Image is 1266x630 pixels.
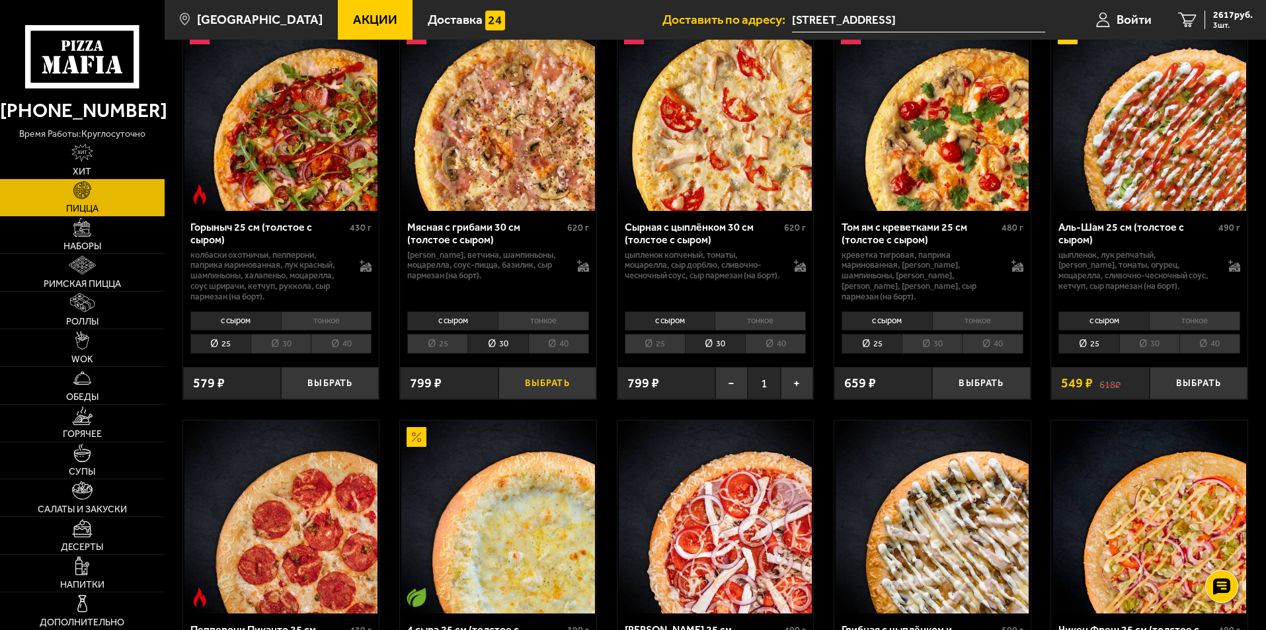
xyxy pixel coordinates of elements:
li: 25 [1058,334,1119,354]
img: Аль-Шам 25 см (толстое с сыром) [1053,18,1246,211]
span: 430 г [350,222,372,233]
span: 2617 руб. [1213,11,1253,20]
span: WOK [71,355,93,364]
li: 40 [1179,334,1240,354]
span: Римская пицца [44,280,121,289]
li: 25 [407,334,467,354]
span: 490 г [1218,222,1240,233]
span: Десерты [61,543,103,552]
span: 620 г [784,222,806,233]
p: цыпленок копченый, томаты, моцарелла, сыр дорблю, сливочно-чесночный соус, сыр пармезан (на борт). [625,250,781,282]
li: тонкое [281,311,372,330]
span: 480 г [1002,222,1023,233]
span: [GEOGRAPHIC_DATA] [197,13,323,26]
span: Роллы [66,317,99,327]
li: тонкое [1149,311,1240,330]
a: АкционныйВегетарианское блюдо4 сыра 25 см (толстое с сыром) [400,420,596,613]
s: 618 ₽ [1099,377,1121,390]
span: 659 ₽ [844,377,876,390]
img: 15daf4d41897b9f0e9f617042186c801.svg [485,11,505,30]
div: Мясная с грибами 30 см (толстое с сыром) [407,221,564,246]
img: 4 сыра 25 см (толстое с сыром) [401,420,594,613]
li: с сыром [1058,311,1149,330]
li: с сыром [407,311,498,330]
span: Горячее [63,430,102,439]
span: Пицца [66,204,99,214]
p: креветка тигровая, паприка маринованная, [PERSON_NAME], шампиньоны, [PERSON_NAME], [PERSON_NAME],... [842,250,998,303]
span: 799 ₽ [410,377,442,390]
a: Чикен Фреш 25 см (толстое с сыром) [1051,420,1247,613]
li: 40 [962,334,1023,354]
li: 30 [467,334,528,354]
img: Горыныч 25 см (толстое с сыром) [184,18,377,211]
span: 1 [748,367,780,399]
li: с сыром [190,311,281,330]
span: Хит [73,167,91,177]
span: Войти [1117,13,1152,26]
img: Острое блюдо [190,184,210,204]
input: Ваш адрес доставки [792,8,1045,32]
li: 30 [902,334,962,354]
div: Аль-Шам 25 см (толстое с сыром) [1058,221,1215,246]
a: НовинкаСырная с цыплёнком 30 см (толстое с сыром) [617,18,814,211]
span: 620 г [567,222,589,233]
img: Грибная с цыплёнком и сулугуни 25 см (толстое с сыром) [836,420,1029,613]
span: Акции [353,13,397,26]
li: 40 [311,334,372,354]
span: 549 ₽ [1061,377,1093,390]
li: с сыром [842,311,932,330]
button: + [781,367,813,399]
span: Дополнительно [40,618,124,627]
img: Вегетарианское блюдо [407,588,426,608]
button: Выбрать [281,367,379,399]
a: Петровская 25 см (толстое с сыром) [617,420,814,613]
img: Мясная с грибами 30 см (толстое с сыром) [401,18,594,211]
img: Акционный [407,427,426,447]
p: [PERSON_NAME], ветчина, шампиньоны, моцарелла, соус-пицца, базилик, сыр пармезан (на борт). [407,250,564,282]
span: Доставка [428,13,483,26]
img: Петровская 25 см (толстое с сыром) [619,420,812,613]
img: Острое блюдо [190,588,210,608]
div: Том ям с креветками 25 см (толстое с сыром) [842,221,998,246]
img: Сырная с цыплёнком 30 см (толстое с сыром) [619,18,812,211]
span: Доставить по адресу: [662,13,792,26]
button: − [715,367,748,399]
span: 3 шт. [1213,21,1253,29]
p: колбаски Охотничьи, пепперони, паприка маринованная, лук красный, шампиньоны, халапеньо, моцарелл... [190,250,347,303]
li: 40 [528,334,589,354]
li: тонкое [498,311,589,330]
div: Горыныч 25 см (толстое с сыром) [190,221,347,246]
li: 25 [842,334,902,354]
span: 579 ₽ [193,377,225,390]
a: НовинкаМясная с грибами 30 см (толстое с сыром) [400,18,596,211]
li: 30 [685,334,745,354]
li: тонкое [932,311,1023,330]
li: с сыром [625,311,715,330]
span: Россия, Санкт-Петербург, Хрустальная улица, 11Б [792,8,1045,32]
li: 40 [745,334,806,354]
li: 30 [251,334,311,354]
span: Напитки [60,580,104,590]
button: Выбрать [932,367,1030,399]
span: Супы [69,467,95,477]
a: НовинкаОстрое блюдоГорыныч 25 см (толстое с сыром) [183,18,379,211]
span: Наборы [63,242,101,251]
a: Грибная с цыплёнком и сулугуни 25 см (толстое с сыром) [834,420,1031,613]
img: Том ям с креветками 25 см (толстое с сыром) [836,18,1029,211]
span: 799 ₽ [627,377,659,390]
li: 25 [190,334,251,354]
a: АкционныйАль-Шам 25 см (толстое с сыром) [1051,18,1247,211]
li: 30 [1119,334,1179,354]
img: Чикен Фреш 25 см (толстое с сыром) [1053,420,1246,613]
button: Выбрать [1150,367,1247,399]
button: Выбрать [498,367,596,399]
a: Острое блюдоПепперони Пиканто 25 см (толстое с сыром) [183,420,379,613]
div: Сырная с цыплёнком 30 см (толстое с сыром) [625,221,781,246]
li: 25 [625,334,685,354]
li: тонкое [715,311,806,330]
a: НовинкаТом ям с креветками 25 см (толстое с сыром) [834,18,1031,211]
span: Салаты и закуски [38,505,127,514]
span: Обеды [66,393,99,402]
img: Пепперони Пиканто 25 см (толстое с сыром) [184,420,377,613]
p: цыпленок, лук репчатый, [PERSON_NAME], томаты, огурец, моцарелла, сливочно-чесночный соус, кетчуп... [1058,250,1215,292]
